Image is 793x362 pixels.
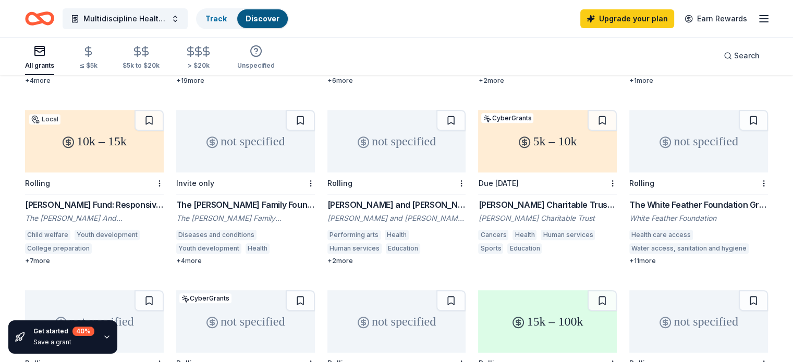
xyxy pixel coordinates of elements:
[205,14,227,23] a: Track
[25,257,164,265] div: + 7 more
[327,213,466,223] div: [PERSON_NAME] and [PERSON_NAME] Foundation
[25,61,54,70] div: All grants
[507,243,542,254] div: Education
[176,110,315,172] div: not specified
[327,179,352,188] div: Rolling
[385,230,409,240] div: Health
[25,290,164,353] div: not specified
[478,243,503,254] div: Sports
[176,290,315,353] div: not specified
[246,14,279,23] a: Discover
[481,113,533,123] div: CyberGrants
[327,110,466,172] div: not specified
[629,257,768,265] div: + 11 more
[72,327,94,336] div: 40 %
[25,77,164,85] div: + 4 more
[327,230,381,240] div: Performing arts
[25,230,70,240] div: Child welfare
[196,8,289,29] button: TrackDiscover
[478,179,518,188] div: Due [DATE]
[176,243,241,254] div: Youth development
[25,198,164,211] div: [PERSON_NAME] Fund: Responsive Grants
[327,77,466,85] div: + 6 more
[25,6,54,31] a: Home
[179,293,231,303] div: CyberGrants
[715,45,768,66] button: Search
[25,243,92,254] div: College preparation
[541,230,595,240] div: Human services
[25,41,54,75] button: All grants
[629,243,749,254] div: Water access, sanitation and hygiene
[629,77,768,85] div: + 1 more
[629,110,768,172] div: not specified
[246,243,270,254] div: Health
[123,41,160,75] button: $5k to $20k
[327,290,466,353] div: not specified
[25,110,164,265] a: 10k – 15kLocalRolling[PERSON_NAME] Fund: Responsive GrantsThe [PERSON_NAME] And [PERSON_NAME] Fun...
[83,13,167,25] span: Multidiscipline Health and Wellness
[25,179,50,188] div: Rolling
[176,110,315,265] a: not specifiedInvite onlyThe [PERSON_NAME] Family Foundation GrantThe [PERSON_NAME] Family Foundat...
[176,230,257,240] div: Diseases and conditions
[237,61,275,70] div: Unspecified
[79,61,97,70] div: ≤ $5k
[176,198,315,211] div: The [PERSON_NAME] Family Foundation Grant
[327,243,382,254] div: Human services
[478,290,617,353] div: 15k – 100k
[75,230,140,240] div: Youth development
[176,213,315,223] div: The [PERSON_NAME] Family Foundation
[734,49,760,62] span: Search
[327,257,466,265] div: + 2 more
[237,41,275,75] button: Unspecified
[96,243,159,254] div: Education services
[678,9,753,28] a: Earn Rewards
[176,77,315,85] div: + 19 more
[33,327,94,336] div: Get started
[185,61,212,70] div: > $20k
[478,77,617,85] div: + 2 more
[274,243,308,254] div: Education
[386,243,420,254] div: Education
[478,230,508,240] div: Cancers
[478,198,617,211] div: [PERSON_NAME] Charitable Trust Grants
[25,110,164,172] div: 10k – 15k
[629,213,768,223] div: White Feather Foundation
[580,9,674,28] a: Upgrade your plan
[25,213,164,223] div: The [PERSON_NAME] And [PERSON_NAME] Fund Inc
[478,110,617,257] a: 5k – 10kCyberGrantsDue [DATE][PERSON_NAME] Charitable Trust Grants[PERSON_NAME] Charitable TrustC...
[513,230,536,240] div: Health
[123,61,160,70] div: $5k to $20k
[176,257,315,265] div: + 4 more
[79,41,97,75] button: ≤ $5k
[629,179,654,188] div: Rolling
[33,338,94,346] div: Save a grant
[185,41,212,75] button: > $20k
[629,290,768,353] div: not specified
[478,110,617,172] div: 5k – 10k
[327,110,466,265] a: not specifiedRolling[PERSON_NAME] and [PERSON_NAME] Foundation Grant[PERSON_NAME] and [PERSON_NAM...
[629,230,693,240] div: Health care access
[29,114,60,124] div: Local
[176,179,214,188] div: Invite only
[478,213,617,223] div: [PERSON_NAME] Charitable Trust
[63,8,188,29] button: Multidiscipline Health and Wellness
[629,110,768,265] a: not specifiedRollingThe White Feather Foundation GrantWhite Feather FoundationHealth care accessW...
[629,198,768,211] div: The White Feather Foundation Grant
[327,198,466,211] div: [PERSON_NAME] and [PERSON_NAME] Foundation Grant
